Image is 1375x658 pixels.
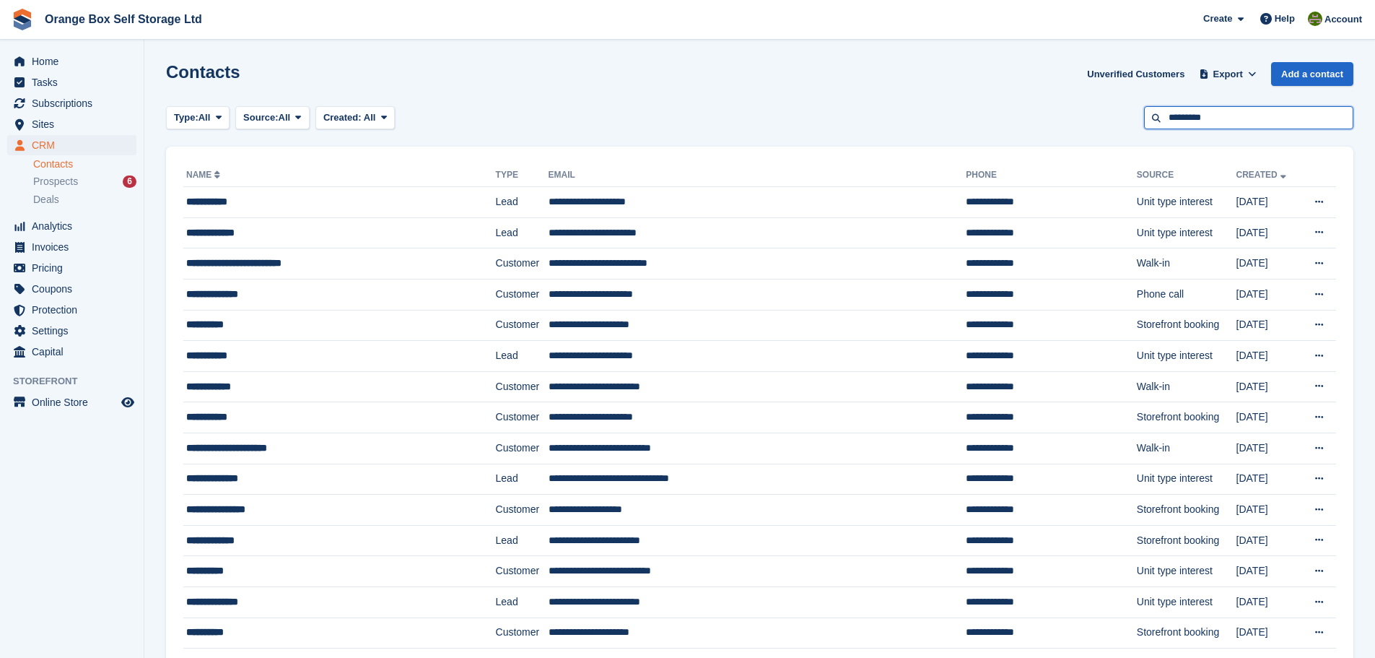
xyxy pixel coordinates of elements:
[1308,12,1322,26] img: Pippa White
[7,279,136,299] a: menu
[1236,310,1300,341] td: [DATE]
[1324,12,1362,27] span: Account
[1196,62,1260,86] button: Export
[1137,402,1236,433] td: Storefront booking
[1137,164,1236,187] th: Source
[496,341,549,372] td: Lead
[1236,371,1300,402] td: [DATE]
[496,279,549,310] td: Customer
[32,392,118,412] span: Online Store
[1137,341,1236,372] td: Unit type interest
[1137,310,1236,341] td: Storefront booking
[496,402,549,433] td: Customer
[1236,525,1300,556] td: [DATE]
[1137,217,1236,248] td: Unit type interest
[496,217,549,248] td: Lead
[7,258,136,278] a: menu
[1236,618,1300,649] td: [DATE]
[7,321,136,341] a: menu
[166,106,230,130] button: Type: All
[1137,464,1236,495] td: Unit type interest
[496,187,549,218] td: Lead
[1137,433,1236,464] td: Walk-in
[496,618,549,649] td: Customer
[7,114,136,134] a: menu
[1236,495,1300,526] td: [DATE]
[1236,402,1300,433] td: [DATE]
[32,72,118,92] span: Tasks
[496,525,549,556] td: Lead
[7,392,136,412] a: menu
[119,394,136,411] a: Preview store
[496,371,549,402] td: Customer
[33,175,78,189] span: Prospects
[33,193,59,207] span: Deals
[1271,62,1353,86] a: Add a contact
[32,321,118,341] span: Settings
[496,248,549,280] td: Customer
[1213,67,1243,82] span: Export
[496,464,549,495] td: Lead
[1236,433,1300,464] td: [DATE]
[1137,187,1236,218] td: Unit type interest
[33,192,136,207] a: Deals
[32,216,118,236] span: Analytics
[1137,495,1236,526] td: Storefront booking
[1236,170,1289,180] a: Created
[32,258,118,278] span: Pricing
[1236,187,1300,218] td: [DATE]
[1203,12,1232,26] span: Create
[32,237,118,257] span: Invoices
[186,170,223,180] a: Name
[1137,586,1236,618] td: Unit type interest
[174,111,198,125] span: Type:
[1275,12,1295,26] span: Help
[1236,464,1300,495] td: [DATE]
[32,135,118,155] span: CRM
[32,300,118,320] span: Protection
[1137,371,1236,402] td: Walk-in
[123,176,136,188] div: 6
[323,112,362,123] span: Created:
[32,342,118,362] span: Capital
[1236,248,1300,280] td: [DATE]
[166,62,240,82] h1: Contacts
[13,374,144,389] span: Storefront
[1236,586,1300,618] td: [DATE]
[7,300,136,320] a: menu
[496,586,549,618] td: Lead
[7,237,136,257] a: menu
[7,135,136,155] a: menu
[39,7,208,31] a: Orange Box Self Storage Ltd
[12,9,33,30] img: stora-icon-8386f47178a22dfd0bd8f6a31ec36ba5ce8667c1dd55bd0f319d3a0aa187defe.svg
[7,51,136,72] a: menu
[279,111,291,125] span: All
[1137,248,1236,280] td: Walk-in
[549,164,966,187] th: Email
[496,433,549,464] td: Customer
[966,164,1137,187] th: Phone
[496,495,549,526] td: Customer
[496,164,549,187] th: Type
[1137,618,1236,649] td: Storefront booking
[32,279,118,299] span: Coupons
[198,111,211,125] span: All
[243,111,278,125] span: Source:
[1137,556,1236,587] td: Unit type interest
[33,157,136,171] a: Contacts
[32,51,118,72] span: Home
[33,174,136,189] a: Prospects 6
[496,556,549,587] td: Customer
[7,93,136,113] a: menu
[1236,556,1300,587] td: [DATE]
[1236,217,1300,248] td: [DATE]
[235,106,310,130] button: Source: All
[7,342,136,362] a: menu
[1236,341,1300,372] td: [DATE]
[7,216,136,236] a: menu
[1137,279,1236,310] td: Phone call
[496,310,549,341] td: Customer
[32,114,118,134] span: Sites
[364,112,376,123] span: All
[1081,62,1190,86] a: Unverified Customers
